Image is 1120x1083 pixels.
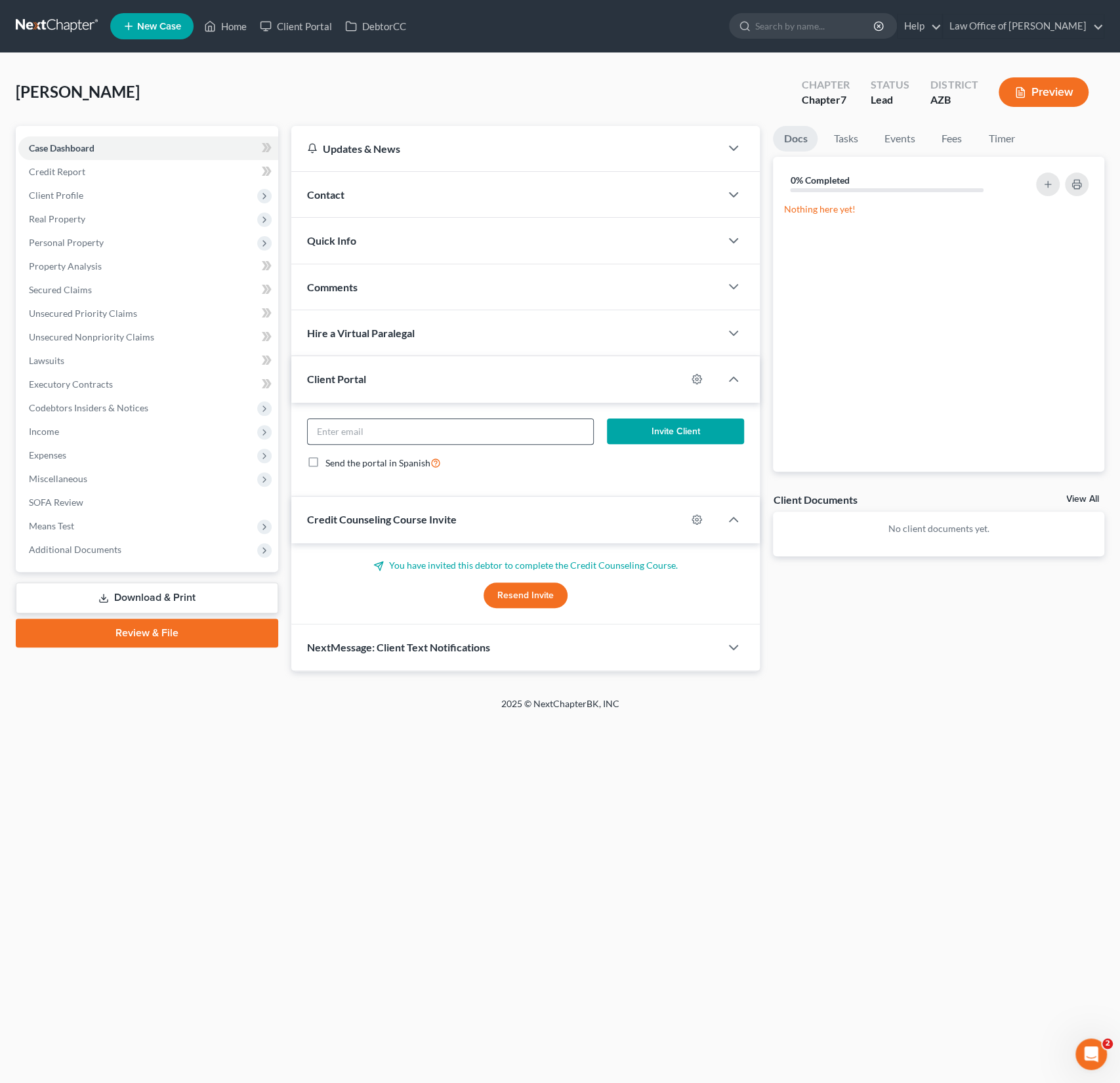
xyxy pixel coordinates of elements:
div: Chapter [802,92,850,108]
a: Review & File [16,619,278,647]
span: [PERSON_NAME] [16,82,140,101]
div: Okay, thank you. Any ideas on the other issue where uploaded documents are being wiped/deleted fr... [58,269,241,372]
div: Updates & News [307,142,705,155]
a: Lawsuits [18,349,278,373]
a: SOFA Review [18,491,278,514]
span: Means Test [29,520,74,531]
span: Secured Claims [29,284,92,295]
span: Personal Property [29,237,104,248]
span: Client Profile [29,190,83,201]
span: Executory Contracts [29,378,113,390]
div: Good morning! To follow up on the [PERSON_NAME] issue, I think I figured out what happened. The s... [21,56,205,185]
a: Property Analysis [18,255,278,278]
div: No, we did a bunch of testing on our end. We uploaded documents last night, didn't import, went b... [10,390,215,567]
a: Timer [978,126,1025,152]
span: 2 [1102,1038,1113,1049]
button: Gif picker [41,430,52,440]
span: Case Dashboard [29,142,94,153]
div: No, we did a bunch of testing on our end. We uploaded documents last night, didn't import, went b... [21,398,205,476]
span: SOFA Review [29,497,83,508]
a: DebtorCC [339,14,413,38]
span: Miscellaneous [29,473,87,484]
span: Client Portal [307,373,366,385]
a: Credit Report [18,160,278,184]
span: Income [29,426,59,437]
button: Emoji picker [20,430,31,440]
a: Law Office of [PERSON_NAME] [943,14,1104,38]
span: 7 [840,93,846,106]
a: Client Portal [253,14,339,38]
span: Property Analysis [29,260,102,272]
div: That issue is being fixed [DATE] so the invites stay being sent to the proper internal email assi... [21,192,205,243]
input: Enter email [308,419,594,444]
div: Client Documents [773,493,857,506]
input: Search by name... [755,14,875,38]
a: Download & Print [16,582,278,613]
div: Katie says… [10,390,252,590]
a: Executory Contracts [18,373,278,396]
span: New Case [137,22,181,31]
a: Fees [930,126,972,152]
button: Send a message… [225,424,246,445]
span: Hire a Virtual Paralegal [307,327,415,339]
span: Codebtors Insiders & Notices [29,402,148,413]
a: Docs [773,126,818,152]
iframe: Intercom live chat [1075,1038,1107,1070]
a: Case Dashboard [18,136,278,160]
button: Invite Client [607,419,744,445]
div: AZB [930,92,978,108]
textarea: Message… [11,402,251,424]
button: Preview [999,77,1089,107]
div: Okay, thank you. Any ideas on the other issue where uploaded documents are being wiped/deleted fr... [47,261,252,380]
button: Start recording [83,430,94,440]
p: No client documents yet. [783,522,1094,535]
a: Unsecured Nonpriority Claims [18,325,278,349]
a: Unsecured Priority Claims [18,302,278,325]
span: Unsecured Priority Claims [29,308,137,319]
span: Additional Documents [29,544,121,555]
span: Credit Report [29,166,85,177]
span: Quick Info [307,234,356,247]
span: Unsecured Nonpriority Claims [29,331,154,342]
button: Home [205,5,230,30]
div: 2025 © NextChapterBK, INC [186,697,934,721]
div: Good morning! To follow up on the [PERSON_NAME] issue, I think I figured out what happened. The s... [10,49,215,251]
h1: Operator [64,7,110,16]
span: Send the portal in Spanish [325,457,430,468]
span: Real Property [29,213,85,224]
button: go back [9,5,33,30]
p: Nothing here yet! [783,203,1094,216]
img: Profile image for Operator [37,7,58,28]
div: Status [871,77,909,92]
button: Upload attachment [62,430,73,440]
div: Chapter [802,77,850,92]
a: Help [898,14,942,38]
span: Comments [307,281,358,293]
span: Credit Counseling Course Invite [307,513,457,525]
p: The team can also help [64,16,163,30]
span: Contact [307,188,344,201]
a: Tasks [823,126,868,152]
div: District [930,77,978,92]
div: Alexander says… [10,261,252,390]
a: Home [197,14,253,38]
span: Lawsuits [29,355,64,366]
span: Expenses [29,449,66,460]
div: Lead [871,92,909,108]
a: View All [1066,495,1099,504]
a: Events [873,126,925,152]
button: Resend Invite [484,582,568,609]
div: Katie says… [10,49,252,261]
span: NextMessage: Client Text Notifications [307,641,490,653]
p: You have invited this debtor to complete the Credit Counseling Course. [307,559,745,572]
strong: 0% Completed [790,174,849,186]
a: Secured Claims [18,278,278,302]
div: Close [230,5,254,29]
